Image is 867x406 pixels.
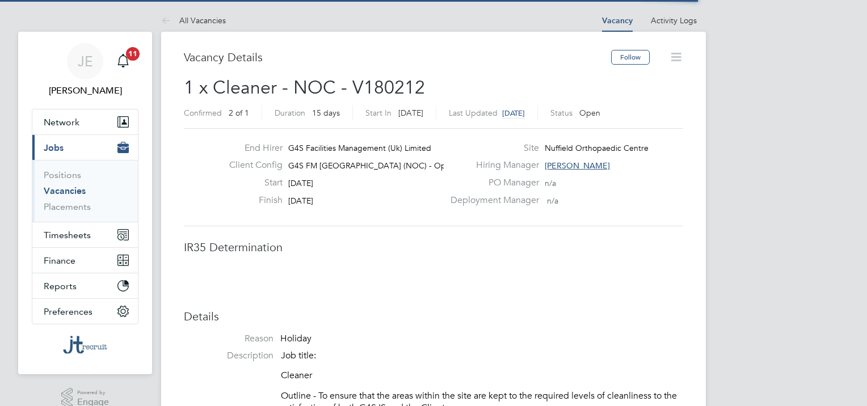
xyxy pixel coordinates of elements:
a: Placements [44,201,91,212]
span: 15 days [312,108,340,118]
span: Open [579,108,600,118]
button: Jobs [32,135,138,160]
button: Finance [32,248,138,273]
button: Follow [611,50,650,65]
span: n/a [545,178,556,188]
span: Jemma Ellison [32,84,138,98]
label: Confirmed [184,108,222,118]
span: [DATE] [288,178,313,188]
label: Status [550,108,573,118]
a: Go to home page [32,336,138,354]
label: End Hirer [220,142,283,154]
span: Network [44,117,79,128]
label: Hiring Manager [444,159,539,171]
h3: Vacancy Details [184,50,611,65]
label: Duration [275,108,305,118]
span: Finance [44,255,75,266]
label: Reason [184,333,273,345]
img: jtrecruit-logo-retina.png [63,336,107,354]
label: Start [220,177,283,189]
label: Start In [365,108,392,118]
nav: Main navigation [18,32,152,374]
span: Nuffield Orthopaedic Centre [545,143,649,153]
span: [DATE] [398,108,423,118]
span: Holiday [280,333,312,344]
button: Reports [32,273,138,298]
span: JE [78,54,93,69]
span: Powered by [77,388,109,397]
label: Finish [220,194,283,206]
a: Positions [44,170,81,180]
span: G4S FM [GEOGRAPHIC_DATA] (NOC) - Operational [288,160,477,171]
div: Jobs [32,160,138,222]
a: Vacancy [602,16,633,26]
span: Jobs [44,142,64,153]
h3: Details [184,309,683,324]
label: Site [444,142,539,154]
span: n/a [547,196,558,206]
button: Timesheets [32,222,138,247]
a: Activity Logs [651,15,697,26]
span: 11 [126,47,140,61]
p: Cleaner [281,370,683,382]
span: [DATE] [502,108,525,118]
p: Job title: [281,350,683,362]
span: 2 of 1 [229,108,249,118]
a: 11 [112,43,134,79]
span: Reports [44,281,77,291]
a: Vacancies [44,185,86,196]
button: Network [32,109,138,134]
label: Deployment Manager [444,194,539,206]
span: [PERSON_NAME] [545,160,610,171]
label: Client Config [220,159,283,171]
span: 1 x Cleaner - NOC - V180212 [184,77,425,99]
a: JE[PERSON_NAME] [32,43,138,98]
span: Preferences [44,306,92,317]
label: PO Manager [444,177,539,189]
span: Timesheets [44,230,91,240]
span: [DATE] [288,196,313,206]
label: Last Updated [449,108,498,118]
label: Description [184,350,273,362]
a: All Vacancies [161,15,226,26]
button: Preferences [32,299,138,324]
span: G4S Facilities Management (Uk) Limited [288,143,431,153]
h3: IR35 Determination [184,240,683,255]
